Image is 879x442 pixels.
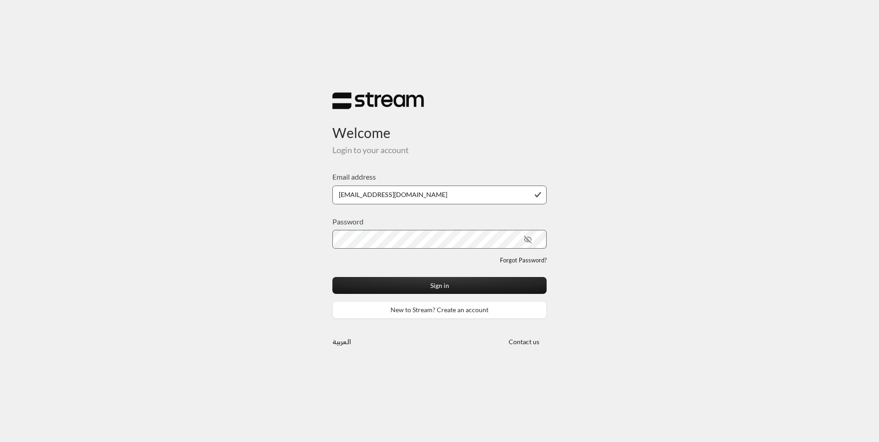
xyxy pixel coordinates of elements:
button: toggle password visibility [520,232,536,247]
img: Stream Logo [332,92,424,110]
input: Type your email here [332,186,547,204]
a: Forgot Password? [500,256,547,265]
a: Contact us [501,338,547,346]
h3: Welcome [332,110,547,141]
button: Contact us [501,333,547,350]
button: Sign in [332,277,547,294]
a: العربية [332,333,351,350]
label: Password [332,216,364,227]
h5: Login to your account [332,145,547,155]
a: New to Stream? Create an account [332,301,547,318]
label: Email address [332,171,376,182]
